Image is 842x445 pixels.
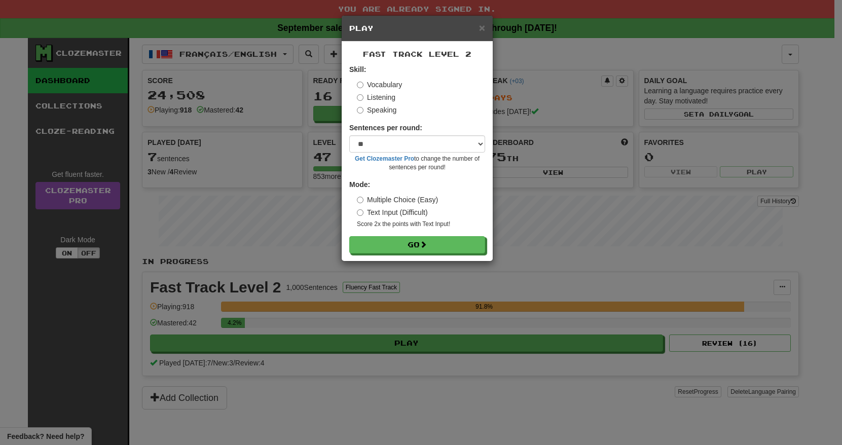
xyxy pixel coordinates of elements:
label: Text Input (Difficult) [357,207,428,217]
label: Vocabulary [357,80,402,90]
label: Sentences per round: [349,123,422,133]
label: Speaking [357,105,396,115]
input: Vocabulary [357,82,363,88]
strong: Skill: [349,65,366,73]
strong: Mode: [349,180,370,189]
button: Close [479,22,485,33]
input: Multiple Choice (Easy) [357,197,363,203]
small: Score 2x the points with Text Input ! [357,220,485,229]
label: Multiple Choice (Easy) [357,195,438,205]
h5: Play [349,23,485,33]
small: to change the number of sentences per round! [349,155,485,172]
input: Listening [357,94,363,101]
button: Go [349,236,485,253]
a: Get Clozemaster Pro [355,155,414,162]
span: Fast Track Level 2 [363,50,471,58]
span: × [479,22,485,33]
input: Text Input (Difficult) [357,209,363,216]
input: Speaking [357,107,363,114]
label: Listening [357,92,395,102]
